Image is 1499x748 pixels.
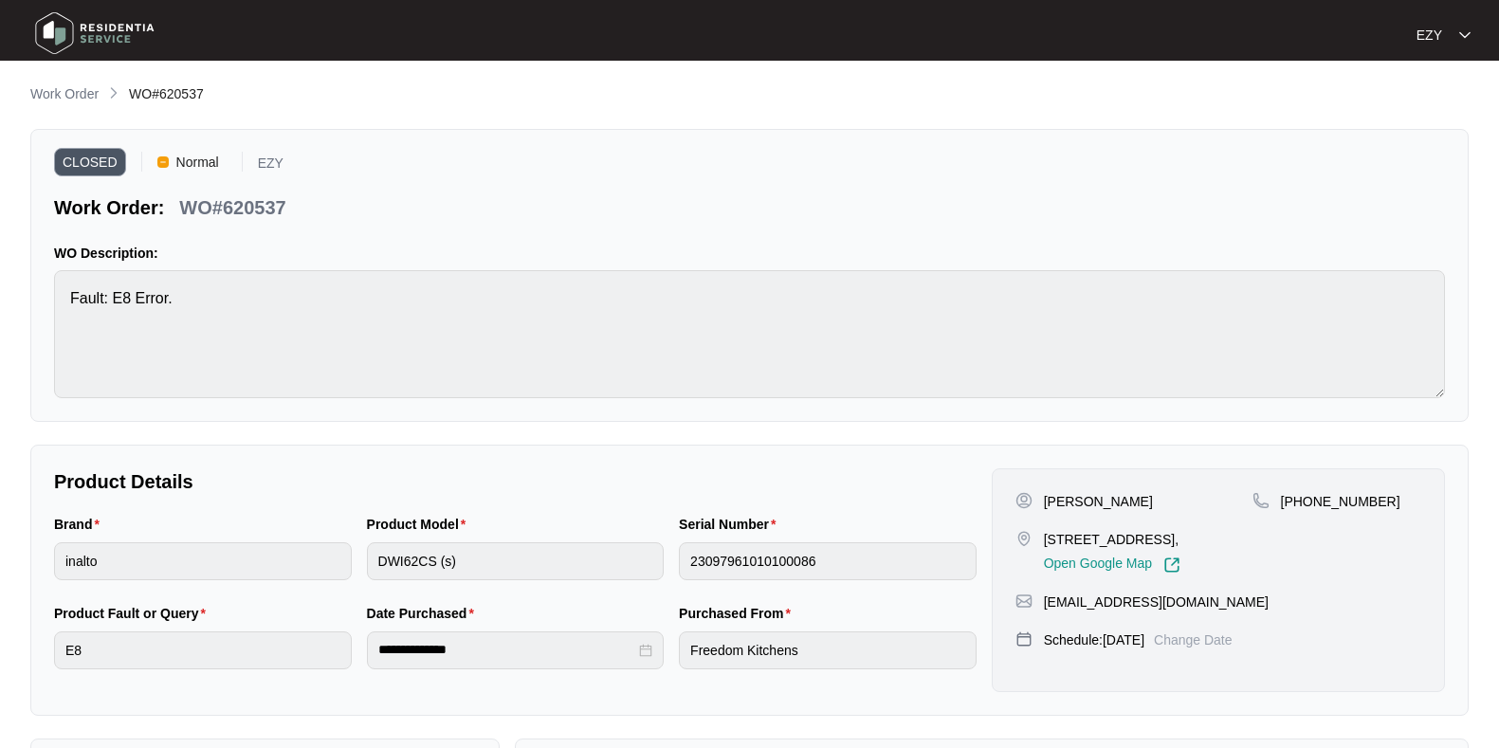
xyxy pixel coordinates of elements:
img: Link-External [1163,556,1180,574]
img: residentia service logo [28,5,161,62]
p: Product Details [54,468,977,495]
input: Purchased From [679,631,977,669]
textarea: Fault: E8 Error. [54,270,1445,398]
label: Purchased From [679,604,798,623]
p: Work Order [30,84,99,103]
input: Product Fault or Query [54,631,352,669]
label: Date Purchased [367,604,482,623]
img: map-pin [1252,492,1270,509]
img: Vercel Logo [157,156,169,168]
span: Normal [169,148,227,176]
span: CLOSED [54,148,126,176]
p: [EMAIL_ADDRESS][DOMAIN_NAME] [1044,593,1269,611]
p: Change Date [1154,630,1233,649]
p: Schedule: [DATE] [1044,630,1144,649]
p: EZY [1417,26,1442,45]
span: WO#620537 [129,86,204,101]
label: Brand [54,515,107,534]
p: EZY [258,156,283,176]
img: chevron-right [106,85,121,100]
label: Product Model [367,515,474,534]
input: Date Purchased [378,640,636,660]
img: map-pin [1015,630,1033,648]
p: [PHONE_NUMBER] [1281,492,1400,511]
img: user-pin [1015,492,1033,509]
input: Serial Number [679,542,977,580]
label: Product Fault or Query [54,604,213,623]
p: [STREET_ADDRESS], [1044,530,1180,549]
a: Open Google Map [1044,556,1180,574]
p: Work Order: [54,194,164,221]
img: map-pin [1015,530,1033,547]
p: WO#620537 [179,194,285,221]
a: Work Order [27,84,102,105]
input: Product Model [367,542,665,580]
p: [PERSON_NAME] [1044,492,1153,511]
p: WO Description: [54,244,1445,263]
label: Serial Number [679,515,783,534]
input: Brand [54,542,352,580]
img: map-pin [1015,593,1033,610]
img: dropdown arrow [1459,30,1471,40]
